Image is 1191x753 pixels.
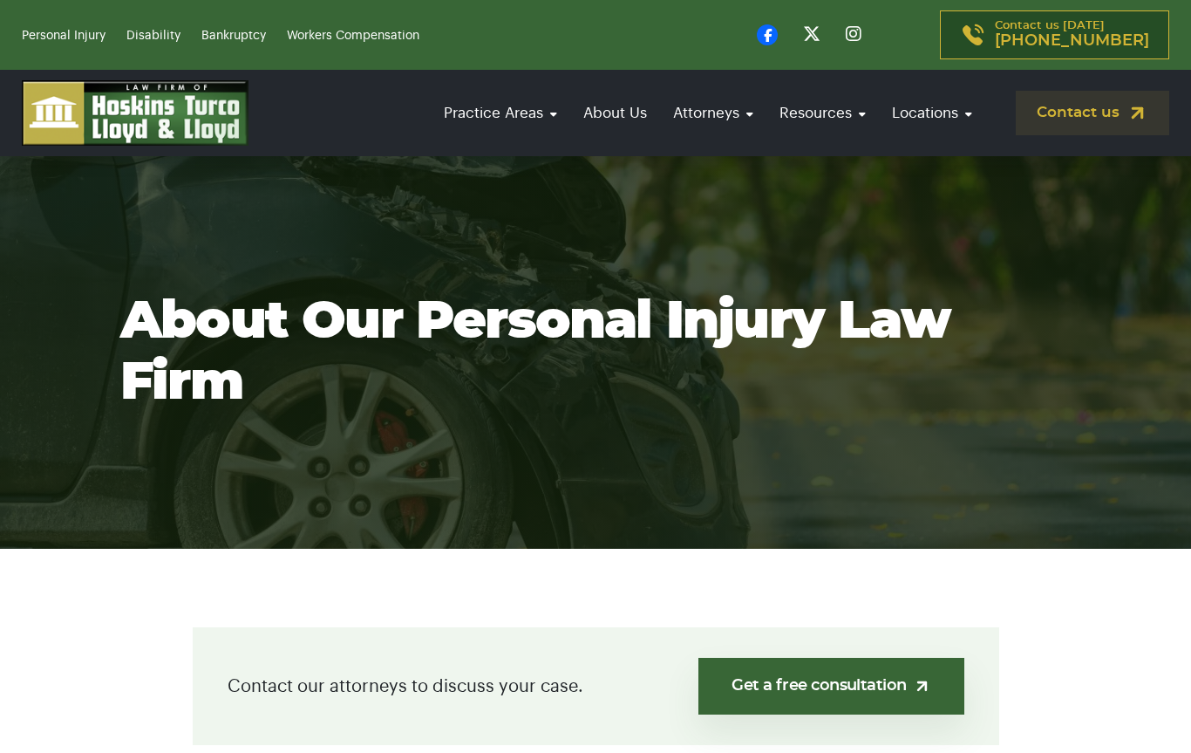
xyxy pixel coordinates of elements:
[22,30,105,42] a: Personal Injury
[575,88,656,138] a: About Us
[698,658,963,715] a: Get a free consultation
[287,30,419,42] a: Workers Compensation
[1016,91,1169,135] a: Contact us
[435,88,566,138] a: Practice Areas
[201,30,266,42] a: Bankruptcy
[120,291,1071,414] h1: About Our Personal Injury Law Firm
[913,677,931,695] img: arrow-up-right-light.svg
[995,32,1149,50] span: [PHONE_NUMBER]
[883,88,981,138] a: Locations
[126,30,180,42] a: Disability
[995,20,1149,50] p: Contact us [DATE]
[771,88,875,138] a: Resources
[193,627,999,745] div: Contact our attorneys to discuss your case.
[664,88,762,138] a: Attorneys
[22,80,248,146] img: logo
[940,10,1169,59] a: Contact us [DATE][PHONE_NUMBER]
